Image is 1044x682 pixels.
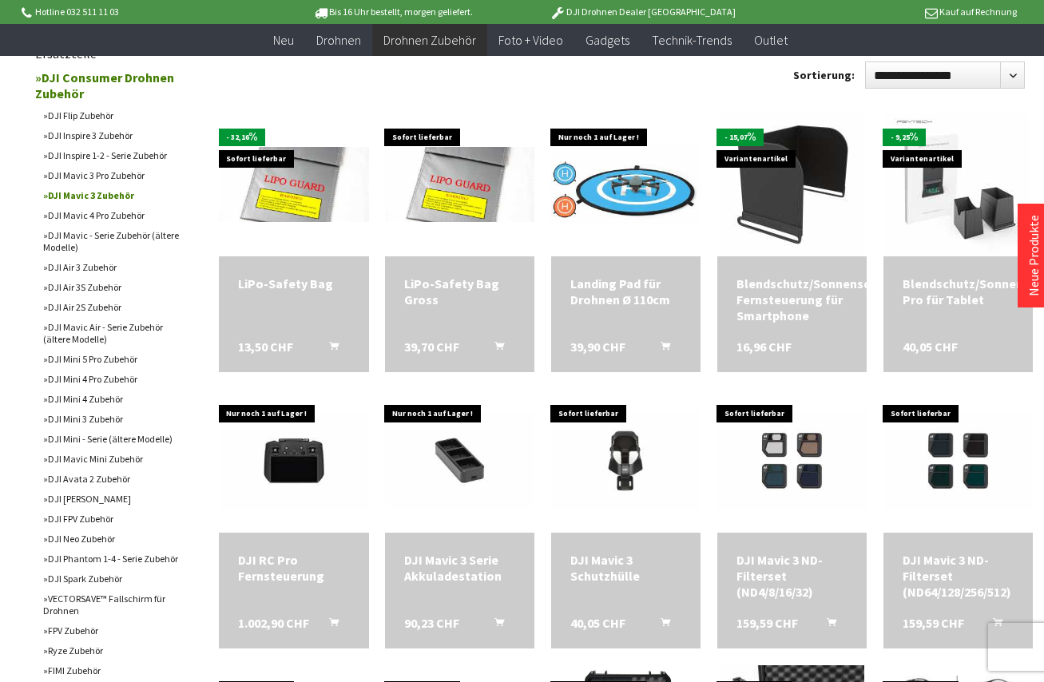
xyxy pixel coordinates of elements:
[736,552,848,600] a: DJI Mavic 3 ND-Filterset (ND4/8/16/32) 159,59 CHF In den Warenkorb
[641,339,680,359] button: In den Warenkorb
[35,621,187,640] a: FPV Zubehör
[586,32,629,48] span: Gadgets
[570,339,625,355] span: 39,90 CHF
[475,339,514,359] button: In den Warenkorb
[35,529,187,549] a: DJI Neo Zubehör
[736,276,848,323] a: Blendschutz/Sonnenschutz Fernsteuerung für Smartphone 16,96 CHF
[35,369,187,389] a: DJI Mini 4 Pro Zubehör
[35,297,187,317] a: DJI Air 2S Zubehör
[35,145,187,165] a: DJI Inspire 1-2 - Serie Zubehör
[808,615,846,636] button: In den Warenkorb
[35,449,187,469] a: DJI Mavic Mini Zubehör
[35,277,187,297] a: DJI Air 3S Zubehör
[35,429,187,449] a: DJI Mini - Serie (ältere Modelle)
[720,113,864,256] img: Blendschutz/Sonnenschutz Fernsteuerung für Smartphone
[736,276,848,323] div: Blendschutz/Sonnenschutz Fernsteuerung für Smartphone
[238,339,293,355] span: 13,50 CHF
[372,24,487,57] a: Drohnen Zubehör
[35,409,187,429] a: DJI Mini 3 Zubehör
[385,411,534,511] img: DJI Mavic 3 Serie Akkuladestation
[35,257,187,277] a: DJI Air 3 Zubehör
[27,65,187,105] a: DJI Consumer Drohnen Zubehör
[35,469,187,489] a: DJI Avata 2 Zubehör
[262,24,305,57] a: Neu
[404,552,515,584] a: DJI Mavic 3 Serie Akkuladestation 90,23 CHF In den Warenkorb
[268,2,518,22] p: Bis 16 Uhr bestellt, morgen geliefert.
[404,615,459,631] span: 90,23 CHF
[903,276,1014,307] div: Blendschutz/Sonnenschutz Pro für Tablet
[35,349,187,369] a: DJI Mini 5 Pro Zubehör
[903,339,958,355] span: 40,05 CHF
[238,615,309,631] span: 1.002,90 CHF
[273,32,294,48] span: Neu
[219,147,368,222] img: LiPo-Safety Bag
[310,615,348,636] button: In den Warenkorb
[305,24,372,57] a: Drohnen
[35,205,187,225] a: DJI Mavic 4 Pro Zubehör
[35,660,187,680] a: FIMI Zubehör
[238,276,349,291] div: LiPo-Safety Bag
[1026,215,1042,296] a: Neue Produkte
[385,147,534,222] img: LiPo-Safety Bag Gross
[652,32,732,48] span: Technik-Trends
[35,225,187,257] a: DJI Mavic - Serie Zubehör (ältere Modelle)
[903,552,1014,600] a: DJI Mavic 3 ND-Filterset (ND64/128/256/512) 159,59 CHF In den Warenkorb
[518,2,767,22] p: DJI Drohnen Dealer [GEOGRAPHIC_DATA]
[768,2,1017,22] p: Kauf auf Rechnung
[19,2,268,22] p: Hotline 032 511 11 03
[903,615,964,631] span: 159,59 CHF
[551,145,701,224] img: Landing Pad für Drohnen Ø 110cm
[35,589,187,621] a: VECTORSAVE™ Fallschirm für Drohnen
[35,389,187,409] a: DJI Mini 4 Zubehör
[35,549,187,569] a: DJI Phantom 1-4 - Serie Zubehör
[35,165,187,185] a: DJI Mavic 3 Pro Zubehör
[570,276,681,307] div: Landing Pad für Drohnen Ø 110cm
[404,552,515,584] div: DJI Mavic 3 Serie Akkuladestation
[736,552,848,600] div: DJI Mavic 3 ND-Filterset (ND4/8/16/32)
[883,411,1033,511] img: DJI Mavic 3 ND-Filterset (ND64/128/256/512)
[238,552,349,584] a: DJI RC Pro Fernsteuerung 1.002,90 CHF In den Warenkorb
[551,411,701,511] img: DJI Mavic 3 Schutzhülle
[404,339,459,355] span: 39,70 CHF
[219,411,368,511] img: DJI RC Pro Fernsteuerung
[35,569,187,589] a: DJI Spark Zubehör
[736,339,792,355] span: 16,96 CHF
[35,105,187,125] a: DJI Flip Zubehör
[641,615,680,636] button: In den Warenkorb
[316,32,361,48] span: Drohnen
[570,276,681,307] a: Landing Pad für Drohnen Ø 110cm 39,90 CHF In den Warenkorb
[487,24,574,57] a: Foto + Video
[570,552,681,584] a: DJI Mavic 3 Schutzhülle 40,05 CHF In den Warenkorb
[35,640,187,660] a: Ryze Zubehör
[238,276,349,291] a: LiPo-Safety Bag 13,50 CHF In den Warenkorb
[35,509,187,529] a: DJI FPV Zubehör
[974,615,1012,636] button: In den Warenkorb
[404,276,515,307] a: LiPo-Safety Bag Gross 39,70 CHF In den Warenkorb
[570,552,681,584] div: DJI Mavic 3 Schutzhülle
[743,24,799,57] a: Outlet
[238,552,349,584] div: DJI RC Pro Fernsteuerung
[574,24,641,57] a: Gadgets
[736,615,798,631] span: 159,59 CHF
[903,276,1014,307] a: Blendschutz/Sonnenschutz Pro für Tablet 40,05 CHF
[35,185,187,205] a: DJI Mavic 3 Zubehör
[903,552,1014,600] div: DJI Mavic 3 ND-Filterset (ND64/128/256/512)
[310,339,348,359] button: In den Warenkorb
[570,615,625,631] span: 40,05 CHF
[35,317,187,349] a: DJI Mavic Air - Serie Zubehör (ältere Modelle)
[641,24,743,57] a: Technik-Trends
[498,32,563,48] span: Foto + Video
[404,276,515,307] div: LiPo-Safety Bag Gross
[793,62,855,88] label: Sortierung:
[717,411,867,511] img: DJI Mavic 3 ND-Filterset (ND4/8/16/32)
[35,125,187,145] a: DJI Inspire 3 Zubehör
[886,113,1030,256] img: Blendschutz/Sonnenschutz Pro für Tablet
[35,489,187,509] a: DJI [PERSON_NAME]
[754,32,788,48] span: Outlet
[383,32,476,48] span: Drohnen Zubehör
[475,615,514,636] button: In den Warenkorb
